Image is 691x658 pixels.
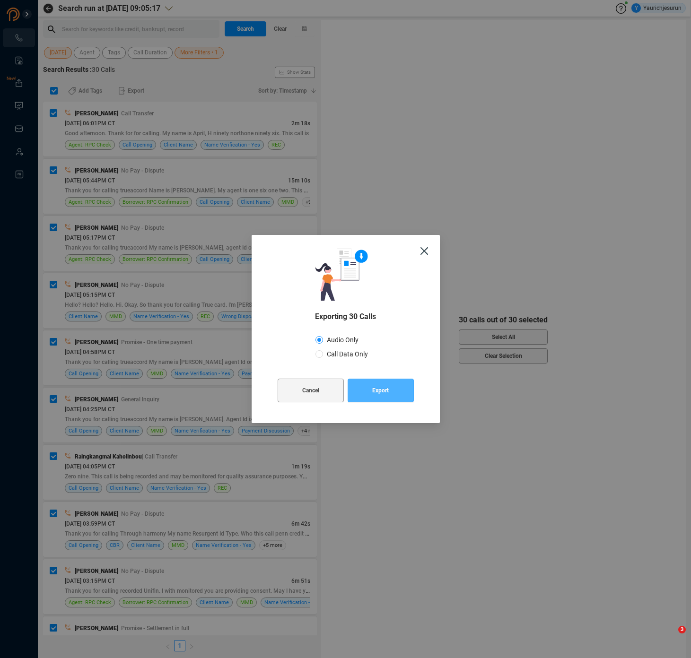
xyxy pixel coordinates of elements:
[659,626,682,649] iframe: Intercom live chat
[278,379,344,402] button: Cancel
[302,379,319,402] span: Cancel
[348,379,414,402] button: Export
[323,350,372,358] span: Call Data Only
[409,235,440,266] button: Close
[315,311,376,322] span: Exporting 30 Calls
[372,379,389,402] span: Export
[678,626,686,633] span: 3
[323,336,362,344] span: Audio Only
